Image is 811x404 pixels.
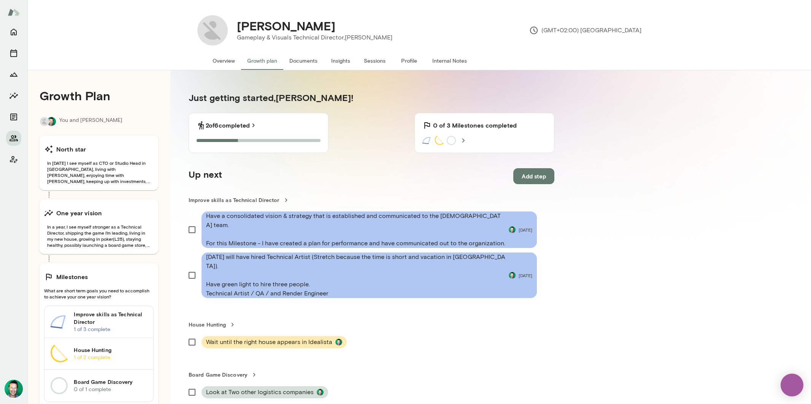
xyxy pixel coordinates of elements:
p: 1 of 2 complete [74,354,147,361]
div: Wait until the right house appears in IdealistaBrian Lawrence [202,336,347,348]
p: You and [PERSON_NAME] [59,117,122,126]
h6: House Hunting [74,346,147,354]
button: Sessions [358,52,392,70]
h6: Board Game Discovery [74,378,147,386]
img: Brian Lawrence [509,226,516,233]
a: Board Game Discovery [189,371,554,379]
img: Brian Lawrence [335,339,342,346]
h6: North star [56,145,86,154]
a: Board Game Discovery0 of 1 complete [44,370,153,402]
img: Brian Lawrence [47,117,56,126]
h6: Milestones [56,272,88,281]
img: Mento [8,5,20,19]
button: One year visionIn a year, I see myself stronger as a Technical Director, shipping the game I’m le... [40,199,158,254]
div: Look at Two other logistics companiesBrian Lawrence [202,386,328,398]
img: Brian Lawrence [317,389,324,396]
img: Brian Lawrence [5,380,23,398]
div: [DATE] will have hired Technical Artist (Stretch because the time is short and vacation in [GEOGR... [202,252,537,298]
img: Brian Lawrence [509,272,516,279]
span: Look at Two other logistics companies [206,388,314,397]
p: (GMT+02:00) [GEOGRAPHIC_DATA] [529,26,641,35]
p: Gameplay & Visuals Technical Director, [PERSON_NAME] [237,33,392,42]
button: Add step [513,168,554,184]
a: 2of6completed [206,121,257,130]
span: Have a consolidated vision & strategy that is established and communicated to the [DEMOGRAPHIC_DA... [206,211,506,248]
span: [DATE] [519,272,532,278]
button: Insights [324,52,358,70]
button: Growth plan [241,52,283,70]
span: Wait until the right house appears in Idealista [206,338,332,347]
img: Ruben Segura [40,117,49,126]
span: In a year, I see myself stronger as a Technical Director, shipping the game I’m leading, living i... [44,224,154,248]
button: Overview [206,52,241,70]
button: Client app [6,152,21,167]
div: Have a consolidated vision & strategy that is established and communicated to the [DEMOGRAPHIC_DA... [202,211,537,248]
p: 0 of 1 complete [74,386,147,393]
span: In [DATE] I see myself as CTO or Studio Head in [GEOGRAPHIC_DATA], living with [PERSON_NAME], enj... [44,160,154,184]
button: Insights [6,88,21,103]
a: Improve skills as Technical Director1 of 3 complete [44,306,153,338]
button: Profile [392,52,426,70]
button: North starIn [DATE] I see myself as CTO or Studio Head in [GEOGRAPHIC_DATA], living with [PERSON_... [40,136,158,190]
img: Ruben Segura [197,15,228,46]
div: Improve skills as Technical Director1 of 3 completeHouse Hunting1 of 2 completeBoard Game Discove... [44,306,154,402]
h4: [PERSON_NAME] [237,19,335,33]
button: Internal Notes [426,52,473,70]
button: Members [6,131,21,146]
button: Documents [283,52,324,70]
a: House Hunting [189,321,554,328]
h6: One year vision [56,208,102,218]
h5: Up next [189,168,222,184]
button: Home [6,24,21,39]
h6: 0 of 3 Milestones completed [433,121,517,130]
h5: Just getting started, [PERSON_NAME] ! [189,92,554,104]
h6: Improve skills as Technical Director [74,311,147,326]
button: Sessions [6,46,21,61]
h4: Growth Plan [40,88,158,103]
a: Improve skills as Technical Director [189,196,554,204]
button: Growth Plan [6,67,21,82]
a: House Hunting1 of 2 complete [44,338,153,370]
span: [DATE] [519,227,532,233]
button: Documents [6,109,21,125]
p: 1 of 3 complete [74,326,147,333]
span: [DATE] will have hired Technical Artist (Stretch because the time is short and vacation in [GEOGR... [206,252,506,298]
span: What are short term goals you need to accomplish to achieve your one year vision? [44,287,154,300]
